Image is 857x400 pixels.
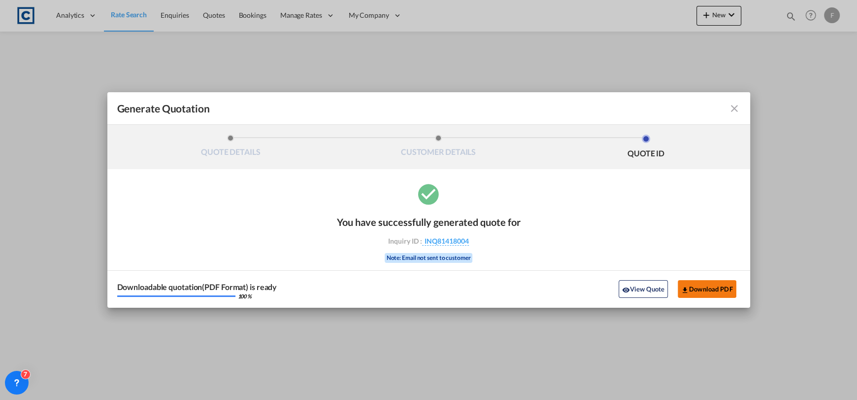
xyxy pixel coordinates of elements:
button: Download PDF [678,280,736,298]
span: INQ81418004 [422,237,469,246]
li: CUSTOMER DETAILS [334,135,542,161]
md-icon: icon-eye [622,286,630,294]
div: Inquiry ID : [371,237,486,246]
li: QUOTE ID [542,135,750,161]
md-icon: icon-close fg-AAA8AD cursor m-0 [728,103,740,114]
md-icon: icon-checkbox-marked-circle [416,182,441,206]
div: Downloadable quotation(PDF Format) is ready [117,283,277,291]
button: icon-eyeView Quote [619,280,668,298]
div: 100 % [238,293,252,299]
li: QUOTE DETAILS [127,135,335,161]
md-dialog: Generate QuotationQUOTE ... [107,92,750,308]
div: Note: Email not sent to customer [385,253,473,263]
span: Generate Quotation [117,102,210,115]
div: You have successfully generated quote for [337,216,521,228]
md-icon: icon-download [681,286,689,294]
